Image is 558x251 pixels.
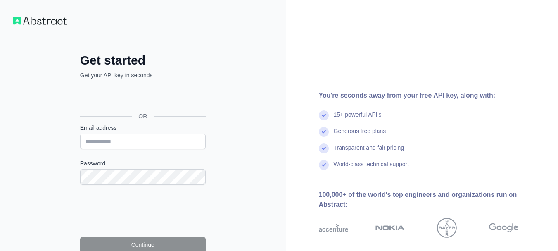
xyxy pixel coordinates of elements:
img: nokia [375,218,405,238]
div: World-class technical support [334,160,409,177]
img: bayer [437,218,457,238]
p: Get your API key in seconds [80,71,206,79]
img: check mark [319,160,329,170]
div: You're seconds away from your free API key, along with: [319,91,545,100]
h2: Get started [80,53,206,68]
div: Generous free plans [334,127,386,143]
div: Transparent and fair pricing [334,143,404,160]
img: Workflow [13,17,67,25]
span: OR [132,112,154,120]
img: accenture [319,218,348,238]
img: check mark [319,127,329,137]
img: google [489,218,518,238]
iframe: Sign in with Google Button [76,88,208,107]
iframe: reCAPTCHA [80,195,206,227]
img: check mark [319,143,329,153]
div: 100,000+ of the world's top engineers and organizations run on Abstract: [319,190,545,210]
img: check mark [319,110,329,120]
label: Password [80,159,206,167]
div: 15+ powerful API's [334,110,382,127]
label: Email address [80,124,206,132]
